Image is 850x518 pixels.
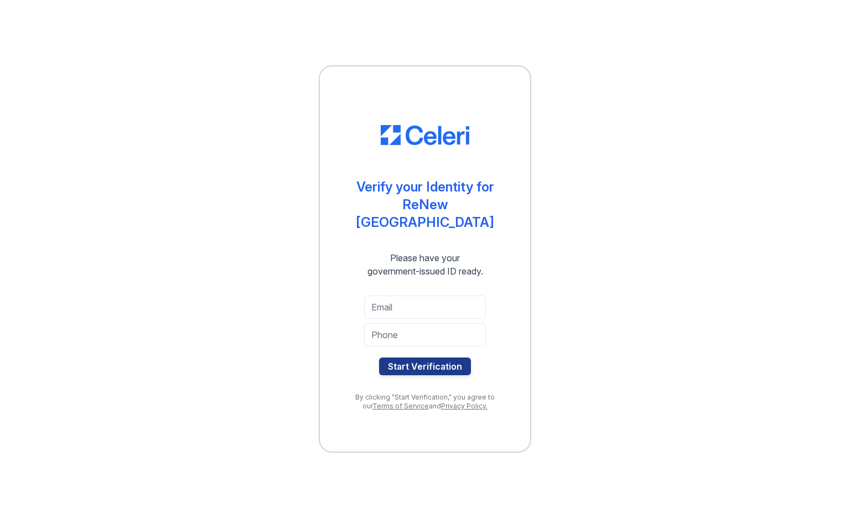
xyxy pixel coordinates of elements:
img: CE_Logo_Blue-a8612792a0a2168367f1c8372b55b34899dd931a85d93a1a3d3e32e68fde9ad4.png [381,125,469,145]
div: Verify your Identity for ReNew [GEOGRAPHIC_DATA] [342,178,508,231]
input: Email [364,296,486,319]
a: Terms of Service [372,402,429,410]
input: Phone [364,323,486,346]
button: Start Verification [379,358,471,375]
div: By clicking "Start Verification," you agree to our and [342,393,508,411]
div: Please have your government-issued ID ready. [348,251,503,278]
a: Privacy Policy. [441,402,488,410]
